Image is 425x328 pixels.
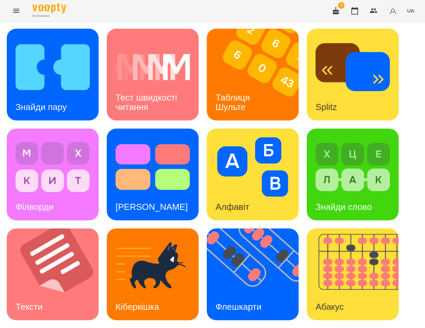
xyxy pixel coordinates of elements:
[116,137,190,197] img: Тест Струпа
[216,92,252,112] h3: Таблиця Шульте
[216,137,290,197] img: Алфавіт
[32,14,66,18] span: For Business
[316,302,344,312] h3: Абакус
[207,228,307,320] img: Флешкарти
[307,228,407,320] img: Абакус
[316,37,390,97] img: Splitz
[7,129,99,220] a: ФілвордиФілворди
[107,129,199,220] a: Тест Струпа[PERSON_NAME]
[7,29,99,120] a: Знайди паруЗнайди пару
[307,228,399,320] a: АбакусАбакус
[316,102,337,112] h3: Splitz
[116,37,190,97] img: Тест швидкості читання
[338,2,345,9] span: 1
[7,228,107,320] img: Тексти
[16,137,90,197] img: Філворди
[116,237,190,297] img: Кіберкішка
[388,6,398,16] img: avatar_s.png
[16,202,53,212] h3: Філворди
[216,302,261,312] h3: Флешкарти
[407,7,414,14] span: UA
[16,37,90,97] img: Знайди пару
[16,102,67,112] h3: Знайди пару
[116,202,188,212] h3: [PERSON_NAME]
[207,29,307,120] img: Таблиця Шульте
[8,3,24,19] button: Menu
[307,29,399,120] a: SplitzSplitz
[116,92,179,112] h3: Тест швидкості читання
[307,129,399,220] a: Знайди словоЗнайди слово
[207,228,299,320] a: ФлешкартиФлешкарти
[207,129,299,220] a: АлфавітАлфавіт
[404,4,417,17] button: UA
[16,302,43,312] h3: Тексти
[207,29,299,120] a: Таблиця ШультеТаблиця Шульте
[7,228,99,320] a: ТекстиТексти
[32,3,66,13] img: Voopty Logo
[216,202,249,212] h3: Алфавіт
[316,202,372,212] h3: Знайди слово
[107,29,199,120] a: Тест швидкості читанняТест швидкості читання
[107,228,199,320] a: КіберкішкаКіберкішка
[316,137,390,197] img: Знайди слово
[116,302,159,312] h3: Кіберкішка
